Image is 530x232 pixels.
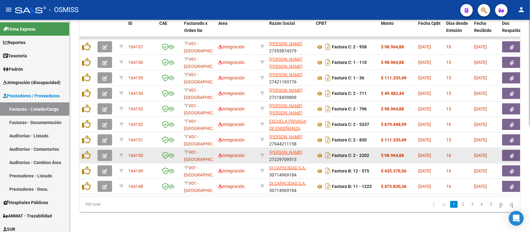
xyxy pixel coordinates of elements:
[418,21,441,26] span: Fecha Cpbt
[324,57,332,67] i: Descargar documento
[218,91,245,96] span: Integración
[218,75,245,80] span: Integración
[218,122,245,127] span: Integración
[79,197,166,212] div: 992 total
[418,75,431,80] span: [DATE]
[477,199,487,210] li: page 4
[446,106,451,111] span: 15
[316,21,327,26] span: CPBT
[416,17,444,44] datatable-header-cell: Fecha Cpbt
[269,21,295,26] span: Razón Social
[474,75,487,80] span: [DATE]
[418,60,431,65] span: [DATE]
[487,201,495,208] a: 5
[313,17,378,44] datatable-header-cell: CPBT
[378,17,416,44] datatable-header-cell: Monto
[446,44,451,49] span: 16
[269,149,311,162] div: 27229709513
[446,60,451,65] span: 15
[324,166,332,176] i: Descargar documento
[269,103,302,115] span: [PERSON_NAME] [PERSON_NAME]
[324,135,332,145] i: Descargar documento
[430,201,438,208] a: go to first page
[269,165,306,170] span: DI CAPACIDAD S.A.
[269,181,306,186] span: DI CAPACIDAD S.A.
[159,21,167,26] span: CAE
[269,118,311,131] div: 30715650971
[49,3,79,17] span: - OSMISS
[5,6,12,13] mat-icon: menu
[460,201,467,208] a: 2
[269,133,311,146] div: 27944211158
[269,119,306,138] span: ESCUELA PRIVADA DE ENSEÑANZA NIVELADORA S.A.
[381,75,406,80] strong: $ 111.335,49
[218,168,245,173] span: Integración
[446,21,468,33] span: Días desde Emisión
[497,201,505,208] a: go to next page
[474,153,487,158] span: [DATE]
[269,87,311,100] div: 27218459809
[324,150,332,160] i: Descargar documento
[418,122,431,127] span: [DATE]
[509,211,524,226] div: Open Intercom Messenger
[3,39,25,46] span: Reportes
[381,21,394,26] span: Monto
[487,199,496,210] li: page 5
[474,91,487,96] span: [DATE]
[269,102,311,115] div: 27341359266
[128,168,143,173] span: 164149
[440,201,448,208] a: go to previous page
[269,180,311,193] div: 30714969184
[332,169,369,174] strong: Factura B: 12 - 575
[3,66,23,73] span: Padrón
[381,91,404,96] strong: $ 49.482,44
[128,44,143,49] span: 164157
[450,201,458,208] a: 1
[269,72,302,77] span: [PERSON_NAME]
[3,26,35,33] span: Firma Express
[474,184,487,189] span: [DATE]
[446,122,451,127] span: 16
[444,17,472,44] datatable-header-cell: Días desde Emisión
[332,153,369,158] strong: Factura C: 2 - 2202
[267,17,313,44] datatable-header-cell: Razón Social
[381,184,406,189] strong: $ 475.830,36
[269,164,311,177] div: 30714969184
[472,17,500,44] datatable-header-cell: Fecha Recibido
[332,91,367,96] strong: Factura C: 2 - 711
[218,137,245,142] span: Integración
[418,91,431,96] span: [DATE]
[269,40,311,53] div: 27353874379
[474,122,487,127] span: [DATE]
[269,134,302,139] span: [PERSON_NAME]
[128,91,143,96] span: 164154
[269,88,302,93] span: [PERSON_NAME]
[446,153,451,158] span: 16
[324,73,332,83] i: Descargar documento
[418,106,431,111] span: [DATE]
[324,119,332,129] i: Descargar documento
[468,199,477,210] li: page 3
[157,17,182,44] datatable-header-cell: CAE
[418,153,431,158] span: [DATE]
[128,60,143,65] span: 164156
[128,21,132,26] span: ID
[3,92,60,99] span: Prestadores / Proveedores
[216,17,258,44] datatable-header-cell: Area
[218,184,245,189] span: Integración
[128,122,143,127] span: 164152
[459,199,468,210] li: page 2
[128,153,143,158] span: 164150
[324,42,332,52] i: Descargar documento
[269,71,311,84] div: 27421193776
[324,88,332,98] i: Descargar documento
[418,184,431,189] span: [DATE]
[474,21,491,33] span: Fecha Recibido
[182,17,216,44] datatable-header-cell: Facturado x Orden De
[3,52,27,59] span: Tesorería
[218,44,245,49] span: Integración
[332,76,364,81] strong: Factura C: 1 - 36
[474,44,487,49] span: [DATE]
[332,122,369,127] strong: Factura C: 2 - 5337
[218,153,245,158] span: Integración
